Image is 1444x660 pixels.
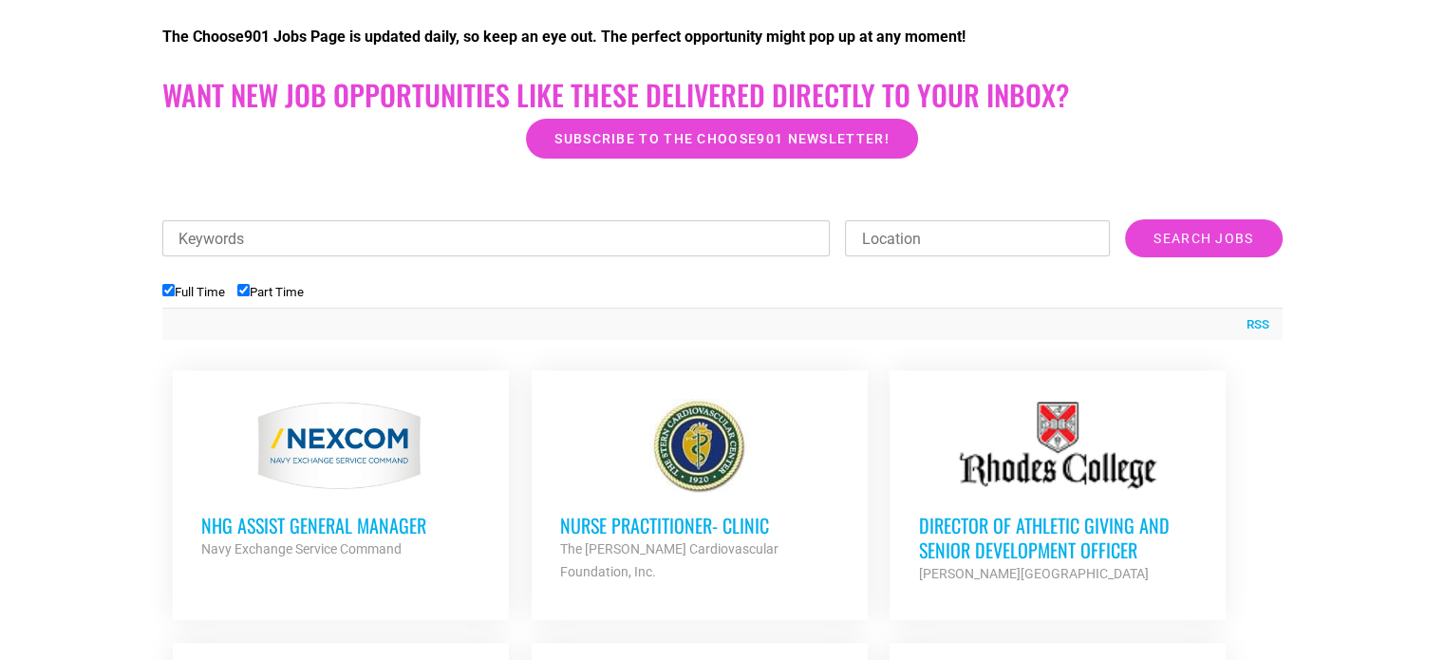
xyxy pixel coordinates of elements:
a: Director of Athletic Giving and Senior Development Officer [PERSON_NAME][GEOGRAPHIC_DATA] [890,370,1226,613]
a: NHG ASSIST GENERAL MANAGER Navy Exchange Service Command [173,370,509,589]
a: Subscribe to the Choose901 newsletter! [526,119,917,159]
strong: [PERSON_NAME][GEOGRAPHIC_DATA] [918,566,1148,581]
input: Location [845,220,1110,256]
h3: Nurse Practitioner- Clinic [560,513,839,537]
h3: Director of Athletic Giving and Senior Development Officer [918,513,1197,562]
input: Full Time [162,284,175,296]
label: Full Time [162,285,225,299]
input: Search Jobs [1125,219,1282,257]
strong: The [PERSON_NAME] Cardiovascular Foundation, Inc. [560,541,778,579]
h2: Want New Job Opportunities like these Delivered Directly to your Inbox? [162,78,1283,112]
a: RSS [1237,315,1269,334]
strong: The Choose901 Jobs Page is updated daily, so keep an eye out. The perfect opportunity might pop u... [162,28,966,46]
h3: NHG ASSIST GENERAL MANAGER [201,513,480,537]
strong: Navy Exchange Service Command [201,541,402,556]
input: Keywords [162,220,831,256]
a: Nurse Practitioner- Clinic The [PERSON_NAME] Cardiovascular Foundation, Inc. [532,370,868,612]
input: Part Time [237,284,250,296]
label: Part Time [237,285,304,299]
span: Subscribe to the Choose901 newsletter! [554,132,889,145]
